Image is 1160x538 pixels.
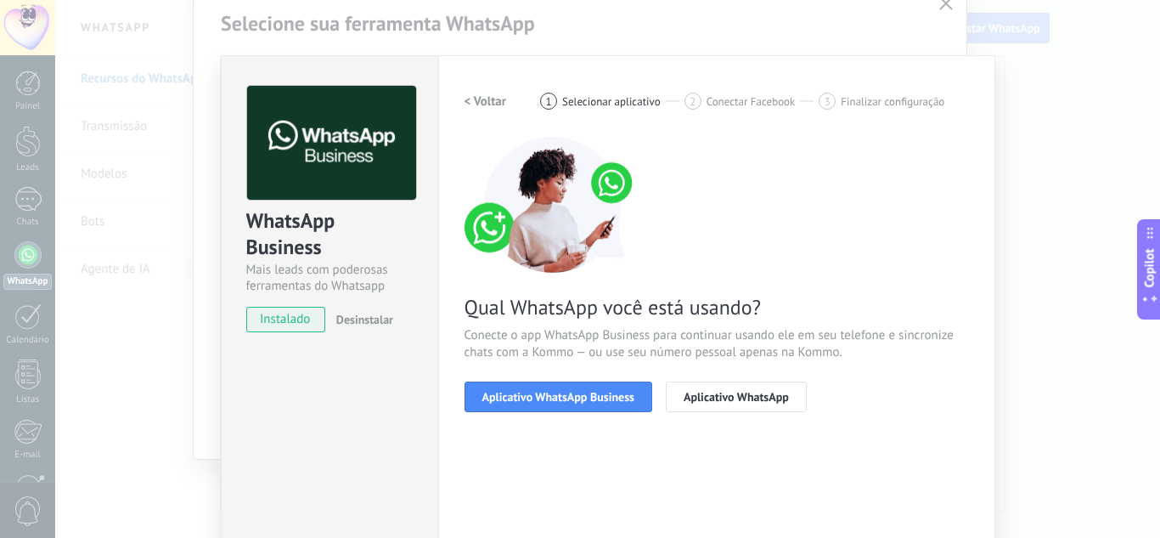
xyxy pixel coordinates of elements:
[246,262,414,294] div: Mais leads com poderosas ferramentas do Whatsapp
[247,86,416,201] img: logo_main.png
[465,93,507,110] h2: < Voltar
[690,94,695,109] span: 2
[246,207,414,262] div: WhatsApp Business
[465,86,507,116] button: < Voltar
[841,95,944,108] span: Finalizar configuração
[465,382,652,412] button: Aplicativo WhatsApp Business
[465,327,969,361] span: Conecte o app WhatsApp Business para continuar usando ele em seu telefone e sincronize chats com ...
[482,391,634,403] span: Aplicativo WhatsApp Business
[684,391,789,403] span: Aplicativo WhatsApp
[562,95,661,108] span: Selecionar aplicativo
[546,94,552,109] span: 1
[465,294,969,320] span: Qual WhatsApp você está usando?
[329,307,393,332] button: Desinstalar
[336,312,393,327] span: Desinstalar
[247,307,324,332] span: instalado
[666,382,807,412] button: Aplicativo WhatsApp
[465,137,643,273] img: connect number
[1141,248,1158,287] span: Copilot
[707,95,796,108] span: Conectar Facebook
[825,94,831,109] span: 3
